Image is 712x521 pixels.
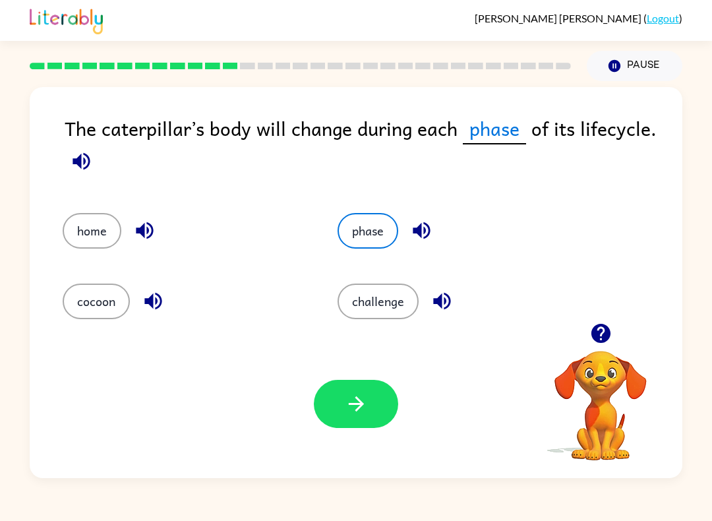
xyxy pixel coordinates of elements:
a: Logout [647,12,679,24]
video: Your browser must support playing .mp4 files to use Literably. Please try using another browser. [535,330,667,462]
div: ( ) [475,12,682,24]
button: home [63,213,121,249]
button: cocoon [63,284,130,319]
img: Literably [30,5,103,34]
div: The caterpillar’s body will change during each of its lifecycle. [65,113,682,187]
button: phase [338,213,398,249]
button: challenge [338,284,419,319]
span: [PERSON_NAME] [PERSON_NAME] [475,12,643,24]
span: phase [463,113,526,144]
button: Pause [587,51,682,81]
